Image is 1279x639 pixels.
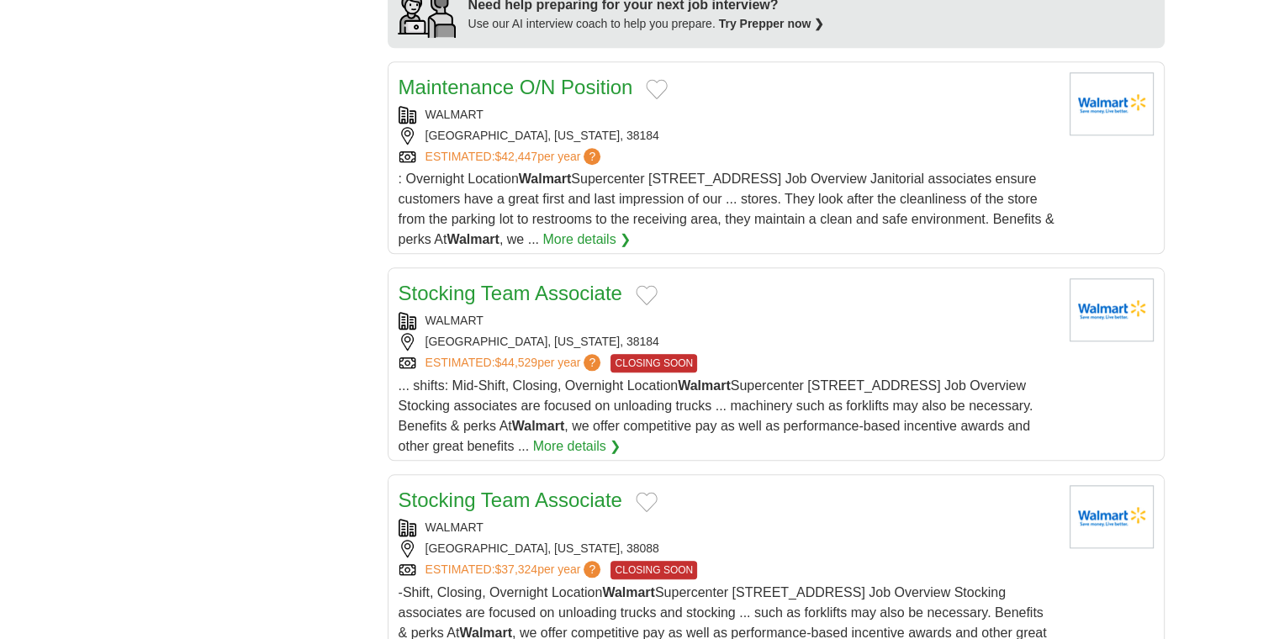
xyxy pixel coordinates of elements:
[494,356,537,369] span: $44,529
[584,148,600,165] span: ?
[399,282,622,304] a: Stocking Team Associate
[494,150,537,163] span: $42,447
[584,561,600,578] span: ?
[425,148,605,166] a: ESTIMATED:$42,447per year?
[399,378,1033,453] span: ... shifts: Mid-Shift, Closing, Overnight Location Supercenter [STREET_ADDRESS] Job Overview Stoc...
[584,354,600,371] span: ?
[512,419,565,433] strong: Walmart
[533,436,621,457] a: More details ❯
[425,108,484,121] a: WALMART
[447,232,499,246] strong: Walmart
[425,354,605,372] a: ESTIMATED:$44,529per year?
[399,333,1056,351] div: [GEOGRAPHIC_DATA], [US_STATE], 38184
[1070,72,1154,135] img: Walmart logo
[610,561,697,579] span: CLOSING SOON
[636,285,658,305] button: Add to favorite jobs
[719,17,825,30] a: Try Prepper now ❯
[399,540,1056,557] div: [GEOGRAPHIC_DATA], [US_STATE], 38088
[636,492,658,512] button: Add to favorite jobs
[399,127,1056,145] div: [GEOGRAPHIC_DATA], [US_STATE], 38184
[494,562,537,576] span: $37,324
[646,79,668,99] button: Add to favorite jobs
[1070,485,1154,548] img: Walmart logo
[602,585,655,599] strong: Walmart
[399,76,633,98] a: Maintenance O/N Position
[425,520,484,534] a: WALMART
[425,314,484,327] a: WALMART
[399,488,622,511] a: Stocking Team Associate
[519,172,572,186] strong: Walmart
[610,354,697,372] span: CLOSING SOON
[1070,278,1154,341] img: Walmart logo
[678,378,731,393] strong: Walmart
[399,172,1054,246] span: : Overnight Location Supercenter [STREET_ADDRESS] Job Overview Janitorial associates ensure custo...
[542,230,631,250] a: More details ❯
[468,15,825,33] div: Use our AI interview coach to help you prepare.
[425,561,605,579] a: ESTIMATED:$37,324per year?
